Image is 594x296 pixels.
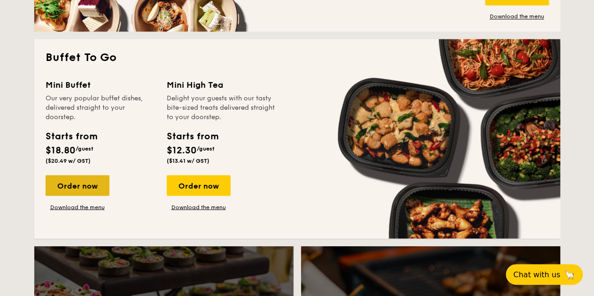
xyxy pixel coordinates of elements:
[46,157,91,164] span: ($20.49 w/ GST)
[506,264,583,285] button: Chat with us🦙
[167,157,209,164] span: ($13.41 w/ GST)
[167,93,277,121] div: Delight your guests with our tasty bite-sized treats delivered straight to your doorstep.
[564,269,575,280] span: 🦙
[167,144,197,156] span: $12.30
[46,175,109,196] div: Order now
[46,129,97,143] div: Starts from
[167,78,277,91] div: Mini High Tea
[167,129,218,143] div: Starts from
[46,50,549,65] h2: Buffet To Go
[46,93,155,121] div: Our very popular buffet dishes, delivered straight to your doorstep.
[167,175,231,196] div: Order now
[197,145,215,152] span: /guest
[167,203,231,211] a: Download the menu
[513,270,560,279] span: Chat with us
[46,144,76,156] span: $18.80
[485,13,549,20] a: Download the menu
[46,203,109,211] a: Download the menu
[46,78,155,91] div: Mini Buffet
[76,145,93,152] span: /guest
